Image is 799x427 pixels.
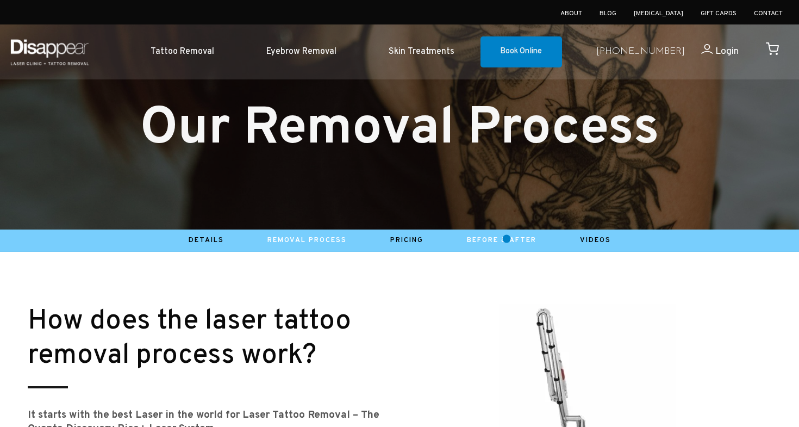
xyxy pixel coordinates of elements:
[189,236,224,245] a: Details
[685,44,739,60] a: Login
[634,9,683,18] a: [MEDICAL_DATA]
[467,236,536,245] a: Before & After
[715,45,739,58] span: Login
[267,236,347,245] a: Removal Process
[28,304,351,373] small: How does the laser tattoo removal process work?
[701,9,736,18] a: Gift Cards
[596,44,685,60] a: [PHONE_NUMBER]
[8,33,91,71] img: Disappear - Laser Clinic and Tattoo Removal Services in Sydney, Australia
[390,236,423,245] a: Pricing
[480,36,562,68] a: Book Online
[600,9,616,18] a: Blog
[240,35,363,69] a: Eyebrow Removal
[124,35,240,69] a: Tattoo Removal
[754,9,783,18] a: Contact
[560,9,582,18] a: About
[363,35,480,69] a: Skin Treatments
[580,236,611,245] a: Videos
[28,104,771,155] h1: Our Removal Process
